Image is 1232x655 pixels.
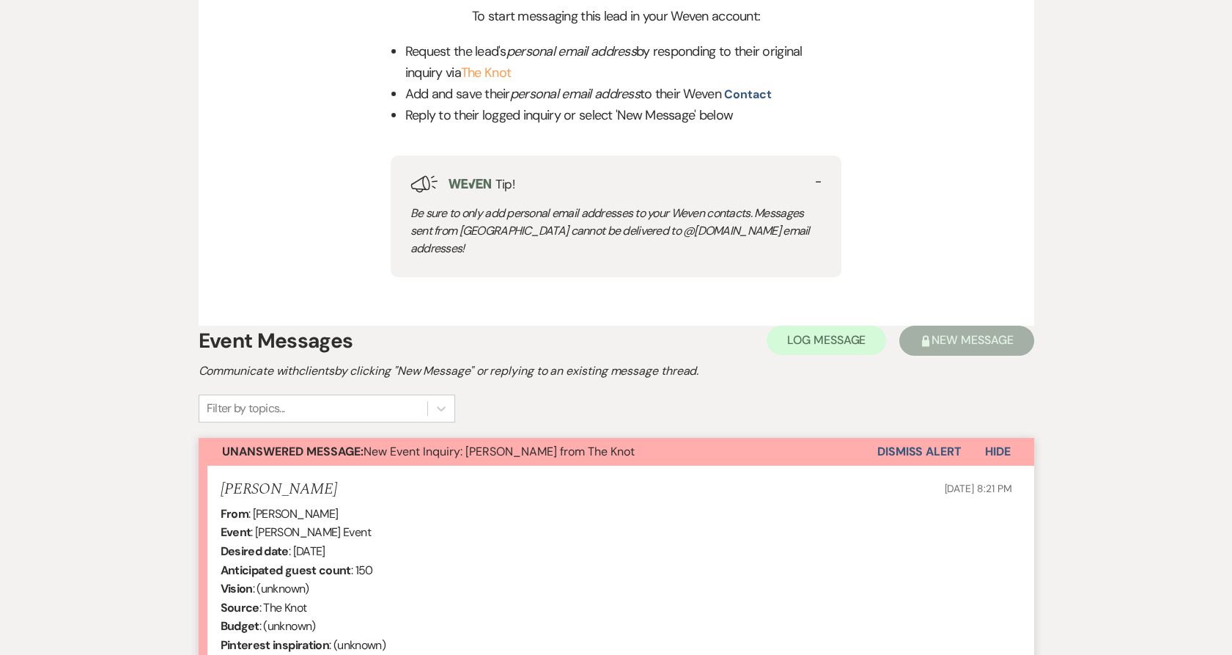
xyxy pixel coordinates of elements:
[787,332,866,348] span: Log Message
[222,444,635,459] span: New Event Inquiry: [PERSON_NAME] from The Knot
[221,618,259,634] b: Budget
[410,175,438,193] img: loud-speaker-illustration.svg
[510,85,640,103] em: personal email address
[391,155,842,277] div: Tip!
[461,64,511,81] a: The Knot
[506,43,636,60] em: personal email address
[221,581,253,596] b: Vision
[899,326,1033,356] button: New Message
[366,7,867,26] div: To start messaging this lead in your Weven account:
[207,400,285,417] div: Filter by topics...
[405,84,721,105] p: Add and save their to their Weven
[944,482,1011,495] span: [DATE] 8:21 PM
[767,326,886,355] button: Log Message
[962,438,1034,466] button: Hide
[221,563,351,578] b: Anticipated guest count
[199,438,877,466] button: Unanswered Message:New Event Inquiry: [PERSON_NAME] from The Knot
[221,524,251,540] b: Event
[405,105,842,126] li: Reply to their logged inquiry or select 'New Message' below
[932,332,1013,348] span: New Message
[724,89,771,100] button: contact
[221,600,259,615] b: Source
[405,41,842,84] p: Request the lead's by responding to their original inquiry via
[222,444,364,459] strong: Unanswered Message:
[199,362,1034,380] h2: Communicate with clients by clicking "New Message" or replying to an existing message thread.
[221,506,248,522] b: From
[199,326,353,356] h1: Event Messages
[221,637,330,653] b: Pinterest inspiration
[221,480,337,499] h5: [PERSON_NAME]
[985,444,1011,459] span: Hide
[221,544,289,559] b: Desired date
[877,438,962,466] button: Dismiss Alert
[449,179,491,189] img: weven-logo-green.svg
[410,205,810,256] span: Be sure to only add personal email addresses to your Weven contacts. Messages sent from [GEOGRAPH...
[815,175,822,188] button: -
